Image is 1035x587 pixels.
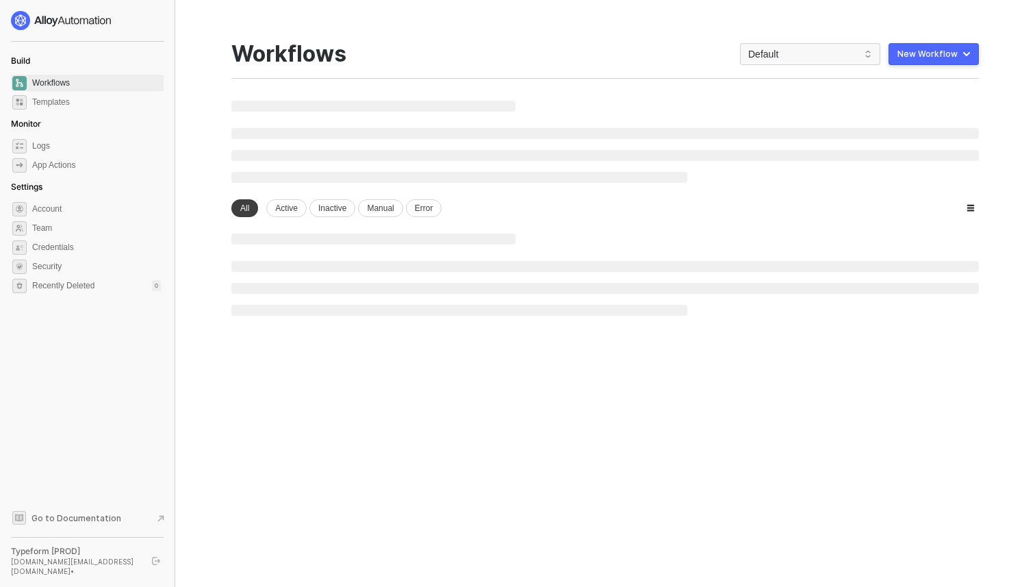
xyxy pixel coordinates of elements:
[11,182,42,192] span: Settings
[11,510,164,526] a: Knowledge Base
[32,201,161,217] span: Account
[12,139,27,153] span: icon-logs
[889,43,979,65] button: New Workflow
[152,280,161,291] div: 0
[406,199,442,217] div: Error
[12,158,27,173] span: icon-app-actions
[32,138,161,154] span: Logs
[32,239,161,255] span: Credentials
[11,55,30,66] span: Build
[12,279,27,293] span: settings
[32,258,161,275] span: Security
[12,202,27,216] span: settings
[154,512,168,525] span: document-arrow
[12,511,26,525] span: documentation
[11,557,140,576] div: [DOMAIN_NAME][EMAIL_ADDRESS][DOMAIN_NAME] •
[231,199,258,217] div: All
[32,220,161,236] span: Team
[11,546,140,557] div: Typeform [PROD]
[32,94,161,110] span: Templates
[31,512,121,524] span: Go to Documentation
[32,75,161,91] span: Workflows
[12,95,27,110] span: marketplace
[231,41,346,67] div: Workflows
[11,11,112,30] img: logo
[152,557,160,565] span: logout
[358,199,402,217] div: Manual
[11,118,41,129] span: Monitor
[12,260,27,274] span: security
[897,49,958,60] div: New Workflow
[266,199,307,217] div: Active
[12,76,27,90] span: dashboard
[12,240,27,255] span: credentials
[11,11,164,30] a: logo
[748,44,872,64] span: Default
[12,221,27,236] span: team
[32,280,94,292] span: Recently Deleted
[309,199,355,217] div: Inactive
[32,160,75,171] div: App Actions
